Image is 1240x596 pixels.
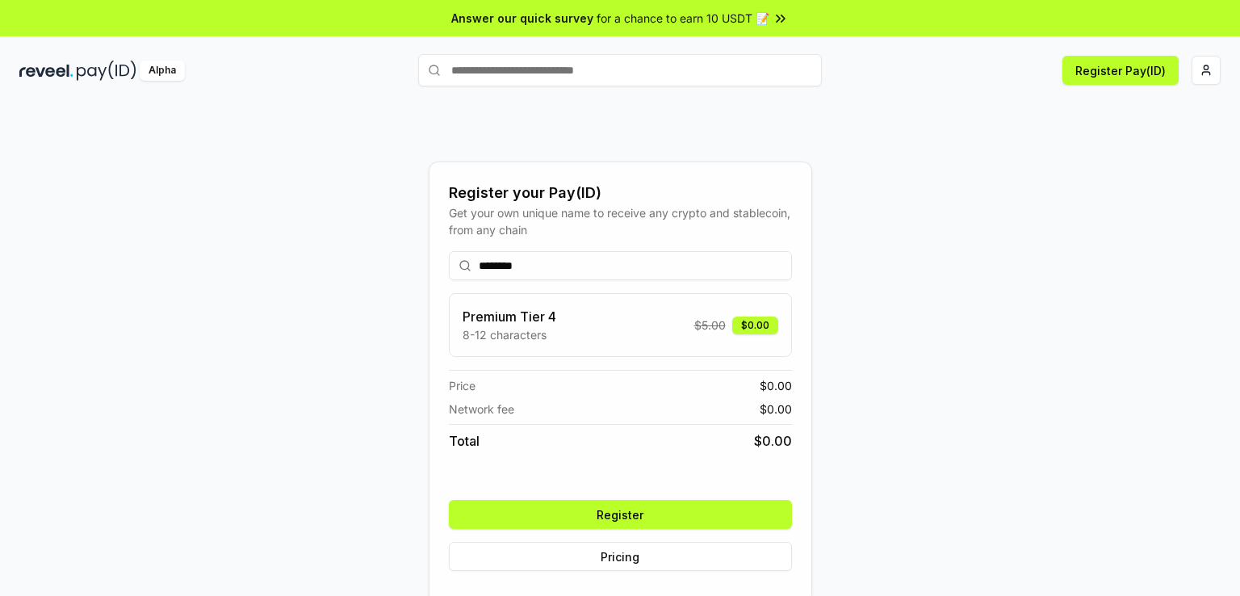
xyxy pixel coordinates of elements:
[463,307,556,326] h3: Premium Tier 4
[760,401,792,418] span: $ 0.00
[449,204,792,238] div: Get your own unique name to receive any crypto and stablecoin, from any chain
[449,542,792,571] button: Pricing
[451,10,593,27] span: Answer our quick survey
[449,377,475,394] span: Price
[449,431,480,451] span: Total
[463,326,556,343] p: 8-12 characters
[449,182,792,204] div: Register your Pay(ID)
[449,401,514,418] span: Network fee
[1062,56,1179,85] button: Register Pay(ID)
[19,61,73,81] img: reveel_dark
[77,61,136,81] img: pay_id
[449,500,792,529] button: Register
[694,317,726,334] span: $ 5.00
[754,431,792,451] span: $ 0.00
[732,317,778,334] div: $0.00
[760,377,792,394] span: $ 0.00
[597,10,769,27] span: for a chance to earn 10 USDT 📝
[140,61,185,81] div: Alpha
